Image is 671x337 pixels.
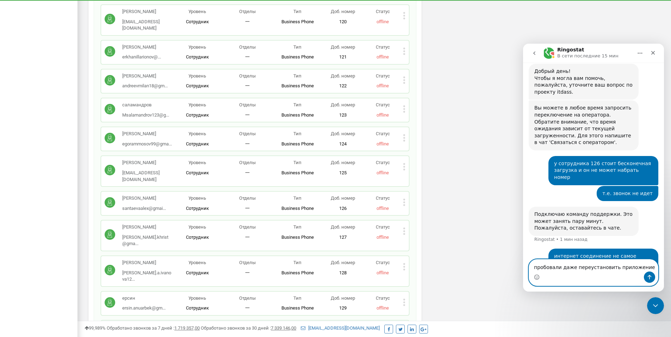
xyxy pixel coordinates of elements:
span: ersin.anuarbek@gm... [122,305,166,311]
span: 99,989% [85,325,106,331]
span: Тип [293,9,302,14]
span: Тип [293,102,302,107]
span: Отделы [239,73,256,79]
span: Business Phone [281,270,314,275]
span: [PERSON_NAME].khrist@gma... [122,235,168,246]
span: Доб. номер [331,295,355,301]
span: offline [377,141,389,146]
span: Отделы [239,195,256,201]
u: 1 719 357,00 [174,325,200,331]
span: 一 [245,170,250,175]
span: 一 [245,235,250,240]
span: Отделы [239,9,256,14]
span: offline [377,206,389,211]
span: Уровень [188,102,206,107]
iframe: Intercom live chat [647,297,664,314]
span: Уровень [188,131,206,136]
span: Уровень [188,260,206,265]
span: Уровень [188,9,206,14]
span: 一 [245,112,250,118]
span: Доб. номер [331,131,355,136]
span: offline [377,305,389,311]
p: [EMAIL_ADDRESS][DOMAIN_NAME] [122,170,172,183]
span: offline [377,235,389,240]
p: [PERSON_NAME] [122,260,172,266]
span: Уровень [188,224,206,230]
span: Business Phone [281,305,314,311]
span: Уровень [188,44,206,50]
p: [PERSON_NAME] [122,224,172,231]
span: Сотрудник [186,206,209,211]
span: 一 [245,305,250,311]
span: Тип [293,160,302,165]
p: 127 [323,234,363,241]
span: Уровень [188,195,206,201]
p: [PERSON_NAME] [122,160,172,166]
span: Тип [293,260,302,265]
span: Доб. номер [331,44,355,50]
span: Статус [376,131,390,136]
p: 121 [323,54,363,61]
span: Тип [293,73,302,79]
p: ерсин [122,295,166,302]
span: egorammosov99@gma... [122,141,172,146]
span: Тип [293,131,302,136]
span: Отделы [239,160,256,165]
span: Отделы [239,260,256,265]
p: [PERSON_NAME] [122,73,168,80]
span: offline [377,170,389,175]
span: Доб. номер [331,195,355,201]
p: 120 [323,19,363,25]
p: 124 [323,141,363,148]
span: Доб. номер [331,160,355,165]
span: Статус [376,295,390,301]
p: 123 [323,112,363,119]
span: Доб. номер [331,224,355,230]
span: Business Phone [281,83,314,88]
span: Тип [293,44,302,50]
span: offline [377,83,389,88]
span: Тип [293,195,302,201]
span: Статус [376,224,390,230]
span: Отделы [239,102,256,107]
p: [EMAIL_ADDRESS][DOMAIN_NAME] [122,19,172,32]
span: Msalamandrov123@g... [122,112,169,118]
p: [PERSON_NAME] [122,131,172,137]
span: [PERSON_NAME].a.ivanova12... [122,270,171,282]
span: Тип [293,295,302,301]
span: andreevmilan18@gm... [122,83,168,88]
span: Уровень [188,295,206,301]
p: 122 [323,83,363,89]
span: erkhanillarionov@... [122,54,161,60]
span: Business Phone [281,235,314,240]
span: Business Phone [281,54,314,60]
p: [PERSON_NAME] [122,44,161,51]
span: Статус [376,260,390,265]
p: 126 [323,205,363,212]
span: Business Phone [281,141,314,146]
span: Статус [376,102,390,107]
span: 一 [245,270,250,275]
span: Сотрудник [186,54,209,60]
span: Отделы [239,131,256,136]
span: Обработано звонков за 7 дней : [107,325,200,331]
span: Доб. номер [331,73,355,79]
span: 一 [245,54,250,60]
span: Статус [376,195,390,201]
